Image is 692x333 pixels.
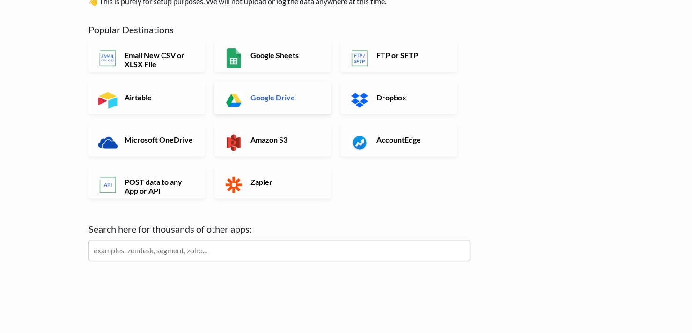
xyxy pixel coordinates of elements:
a: Airtable [88,81,205,114]
h6: Google Sheets [248,51,322,60]
a: Amazon S3 [214,123,331,156]
img: Amazon S3 App & API [224,133,243,152]
h6: POST data to any App or API [122,177,196,195]
h6: FTP or SFTP [374,51,448,60]
a: Zapier [214,166,331,198]
input: examples: zendesk, segment, zoho... [88,240,470,261]
a: FTP or SFTP [340,39,457,72]
img: Airtable App & API [98,91,118,110]
a: Google Sheets [214,39,331,72]
img: Google Sheets App & API [224,48,243,68]
label: Search here for thousands of other apps: [88,222,470,236]
h6: Airtable [122,93,196,102]
img: POST data to any App or API App & API [98,175,118,195]
img: Dropbox App & API [350,91,369,110]
a: POST data to any App or API [88,166,205,198]
h6: Amazon S3 [248,135,322,144]
a: AccountEdge [340,123,457,156]
h5: Popular Destinations [88,24,470,35]
img: Microsoft OneDrive App & API [98,133,118,152]
h6: Zapier [248,177,322,186]
img: Zapier App & API [224,175,243,195]
h6: Dropbox [374,93,448,102]
h6: Microsoft OneDrive [122,135,196,144]
a: Google Drive [214,81,331,114]
a: Email New CSV or XLSX File [88,39,205,72]
iframe: Drift Widget Chat Controller [645,286,681,322]
a: Microsoft OneDrive [88,123,205,156]
img: Google Drive App & API [224,91,243,110]
img: FTP or SFTP App & API [350,48,369,68]
img: AccountEdge App & API [350,133,369,152]
img: Email New CSV or XLSX File App & API [98,48,118,68]
h6: Google Drive [248,93,322,102]
a: Dropbox [340,81,457,114]
h6: Email New CSV or XLSX File [122,51,196,68]
h6: AccountEdge [374,135,448,144]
